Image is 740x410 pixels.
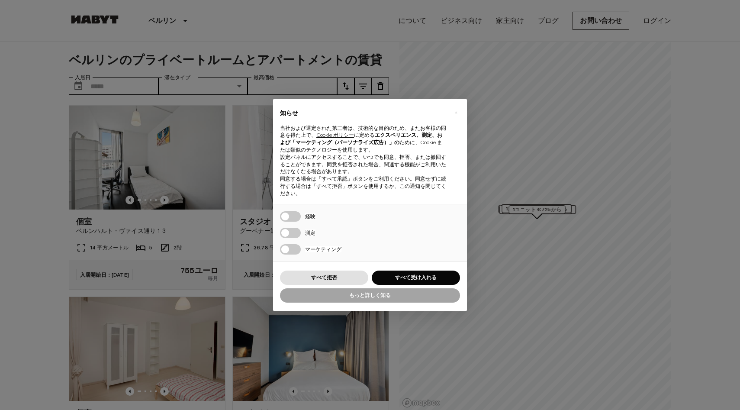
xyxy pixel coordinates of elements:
font: × [454,107,457,118]
font: ために、Cookie または類似のテクノロジーを使用します。 [280,139,442,153]
font: 知らせ [280,110,298,117]
font: もっと詳しく知る [349,292,391,298]
button: すべて拒否 [280,271,368,285]
button: この通知を閉じる [449,106,463,119]
font: 測定 [305,229,315,236]
font: 経験 [305,213,315,220]
font: すべて受け入れる [395,274,437,281]
font: 設定パネルにアクセスすることで、いつでも同意、拒否、または撤回することができます。同意を拒否された場合、関連する機能がご利用いただけなくなる場合があります。 [280,154,446,175]
button: もっと詳しく知る [280,288,460,303]
font: エクスペリエンス、測定、および「マーケティング（パーソナライズ広告）」の [280,132,442,145]
font: 同意する場合は「すべて承認」ボタンをご利用ください。同意せずに続行する場合は「すべて拒否」ボタンを使用するか、この通知を閉じてください。 [280,175,446,197]
button: すべて受け入れる [372,271,460,285]
font: 当社および選定された第三者は、技術的な目的のため、またお客様の同意を得た上で、 [280,125,446,139]
a: Cookie ポリシー [316,132,354,138]
font: すべて拒否 [311,274,337,281]
font: に定める [354,132,375,138]
font: マーケティング [305,246,341,252]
